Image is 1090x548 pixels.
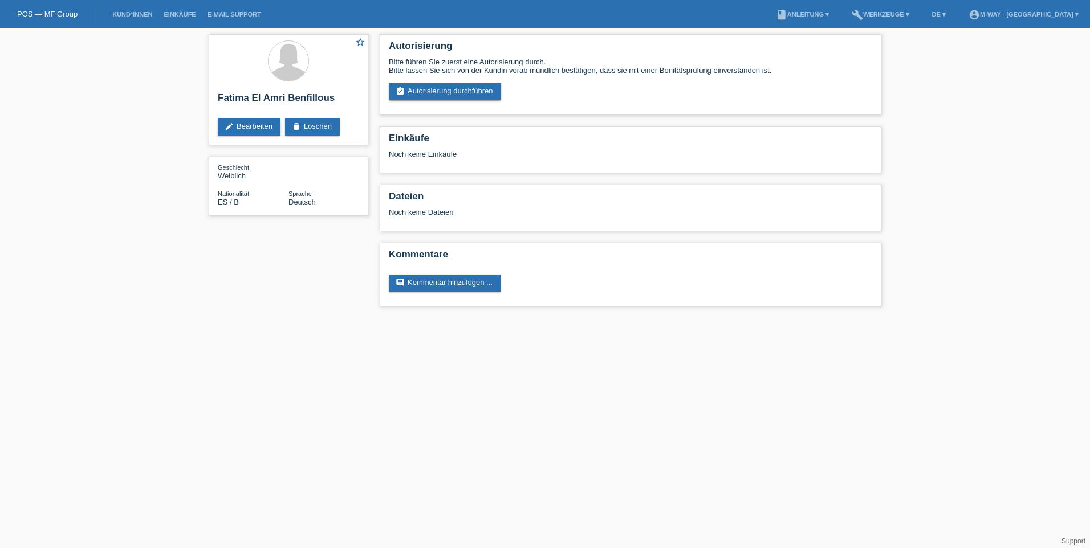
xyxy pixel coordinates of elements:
[389,191,872,208] h2: Dateien
[389,150,872,167] div: Noch keine Einkäufe
[396,87,405,96] i: assignment_turned_in
[202,11,267,18] a: E-Mail Support
[852,9,863,21] i: build
[218,190,249,197] span: Nationalität
[285,118,340,136] a: deleteLöschen
[963,11,1084,18] a: account_circlem-way - [GEOGRAPHIC_DATA] ▾
[770,11,835,18] a: bookAnleitung ▾
[389,208,737,216] div: Noch keine Dateien
[218,163,288,180] div: Weiblich
[225,122,234,131] i: edit
[969,9,980,21] i: account_circle
[355,37,365,49] a: star_border
[218,164,249,171] span: Geschlecht
[17,10,78,18] a: POS — MF Group
[218,118,280,136] a: editBearbeiten
[389,133,872,150] h2: Einkäufe
[107,11,158,18] a: Kund*innen
[288,198,316,206] span: Deutsch
[218,92,359,109] h2: Fatima El Amri Benfillous
[1061,537,1085,545] a: Support
[389,249,872,266] h2: Kommentare
[926,11,951,18] a: DE ▾
[389,58,872,75] div: Bitte führen Sie zuerst eine Autorisierung durch. Bitte lassen Sie sich von der Kundin vorab münd...
[288,190,312,197] span: Sprache
[158,11,201,18] a: Einkäufe
[389,83,501,100] a: assignment_turned_inAutorisierung durchführen
[218,198,239,206] span: Spanien / B / 11.04.2022
[292,122,301,131] i: delete
[355,37,365,47] i: star_border
[389,40,872,58] h2: Autorisierung
[776,9,787,21] i: book
[389,275,501,292] a: commentKommentar hinzufügen ...
[396,278,405,287] i: comment
[846,11,915,18] a: buildWerkzeuge ▾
